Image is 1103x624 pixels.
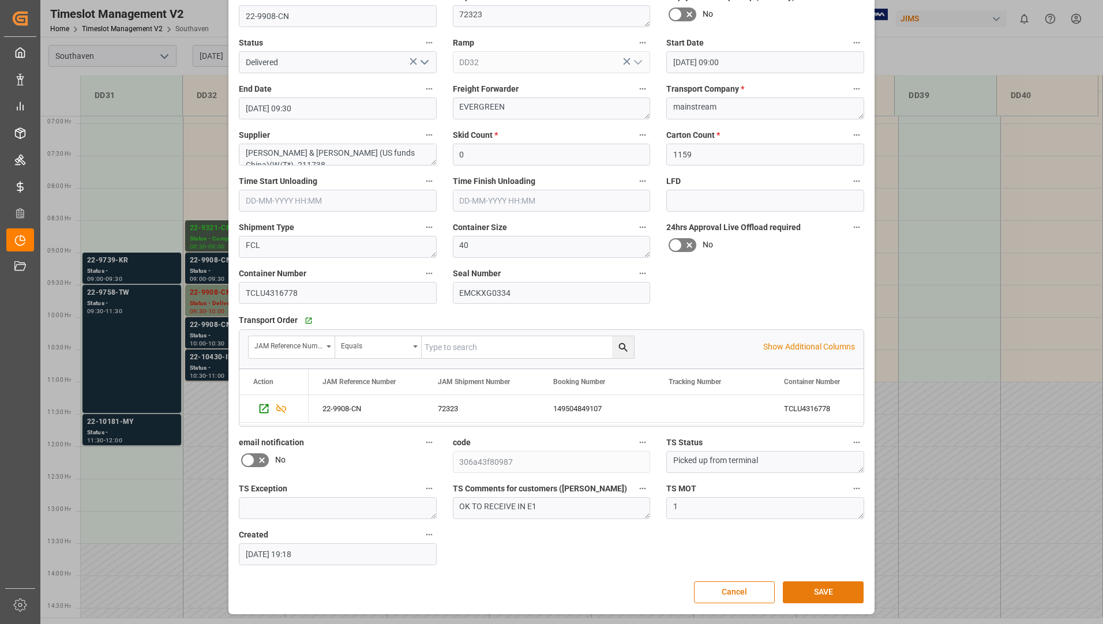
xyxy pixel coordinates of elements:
[453,190,651,212] input: DD-MM-YYYY HH:MM
[422,81,437,96] button: End Date
[635,435,650,450] button: code
[666,83,744,95] span: Transport Company
[239,175,317,187] span: Time Start Unloading
[453,497,651,519] textarea: OK TO RECEIVE IN E1
[666,37,704,49] span: Start Date
[275,454,286,466] span: No
[669,378,721,386] span: Tracking Number
[635,220,650,235] button: Container Size
[424,395,539,422] div: 72323
[322,378,396,386] span: JAM Reference Number
[666,97,864,119] textarea: mainstream
[453,221,507,234] span: Container Size
[239,395,309,423] div: Press SPACE to select this row.
[783,581,864,603] button: SAVE
[612,336,634,358] button: search button
[763,341,855,353] p: Show Additional Columns
[539,395,655,422] div: 149504849107
[635,174,650,189] button: Time Finish Unloading
[254,338,322,351] div: JAM Reference Number
[422,127,437,142] button: Supplier
[309,395,424,422] div: 22-9908-CN
[415,54,432,72] button: open menu
[422,35,437,50] button: Status
[770,395,886,422] div: TCLU4316778
[239,51,437,73] input: Type to search/select
[453,483,627,495] span: TS Comments for customers ([PERSON_NAME])
[635,127,650,142] button: Skid Count *
[849,174,864,189] button: LFD
[253,378,273,386] div: Action
[784,378,840,386] span: Container Number
[849,81,864,96] button: Transport Company *
[422,435,437,450] button: email notification
[239,97,437,119] input: DD-MM-YYYY HH:MM
[422,220,437,235] button: Shipment Type
[635,35,650,50] button: Ramp
[438,378,510,386] span: JAM Shipment Number
[694,581,775,603] button: Cancel
[422,527,437,542] button: Created
[666,129,720,141] span: Carton Count
[239,543,437,565] input: DD-MM-YYYY HH:MM
[629,54,646,72] button: open menu
[703,239,713,251] span: No
[666,221,801,234] span: 24hrs Approval Live Offload required
[239,236,437,258] textarea: FCL
[849,35,864,50] button: Start Date
[666,451,864,473] textarea: Picked up from terminal
[635,481,650,496] button: TS Comments for customers ([PERSON_NAME])
[453,97,651,119] textarea: EVERGREEN
[849,127,864,142] button: Carton Count *
[453,437,471,449] span: code
[453,175,535,187] span: Time Finish Unloading
[239,314,298,326] span: Transport Order
[849,220,864,235] button: 24hrs Approval Live Offload required
[453,37,474,49] span: Ramp
[849,435,864,450] button: TS Status
[335,336,422,358] button: open menu
[453,129,498,141] span: Skid Count
[635,81,650,96] button: Freight Forwarder
[239,129,270,141] span: Supplier
[553,378,605,386] span: Booking Number
[239,37,263,49] span: Status
[239,221,294,234] span: Shipment Type
[666,175,681,187] span: LFD
[422,266,437,281] button: Container Number
[849,481,864,496] button: TS MOT
[239,529,268,541] span: Created
[422,481,437,496] button: TS Exception
[453,83,519,95] span: Freight Forwarder
[239,437,304,449] span: email notification
[666,51,864,73] input: DD-MM-YYYY HH:MM
[249,336,335,358] button: open menu
[635,266,650,281] button: Seal Number
[422,336,634,358] input: Type to search
[453,51,651,73] input: Type to search/select
[666,437,703,449] span: TS Status
[453,236,651,258] textarea: 40
[703,8,713,20] span: No
[239,144,437,166] textarea: [PERSON_NAME] & [PERSON_NAME] (US funds China)(W/T*)- 211738
[666,483,696,495] span: TS MOT
[239,190,437,212] input: DD-MM-YYYY HH:MM
[239,83,272,95] span: End Date
[239,268,306,280] span: Container Number
[341,338,409,351] div: Equals
[239,483,287,495] span: TS Exception
[453,268,501,280] span: Seal Number
[453,5,651,27] textarea: 72323
[666,497,864,519] textarea: 1
[422,174,437,189] button: Time Start Unloading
